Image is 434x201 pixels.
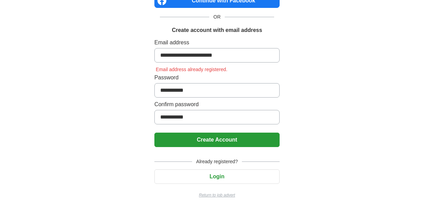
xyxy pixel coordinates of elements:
button: Login [154,169,280,184]
span: OR [209,13,225,21]
label: Confirm password [154,100,280,109]
span: Already registered? [192,158,242,165]
a: Return to job advert [154,192,280,198]
button: Create Account [154,133,280,147]
label: Password [154,74,280,82]
span: Email address already registered. [154,67,229,72]
a: Login [154,174,280,179]
label: Email address [154,38,280,47]
h1: Create account with email address [172,26,262,34]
